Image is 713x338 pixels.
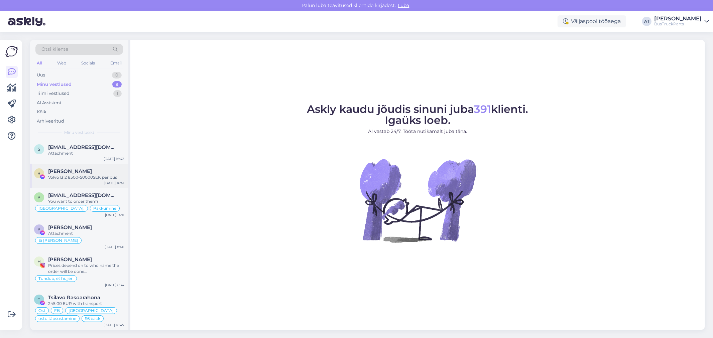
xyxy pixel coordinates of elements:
[307,128,528,135] p: AI vastab 24/7. Tööta nutikamalt juba täna.
[104,180,124,185] div: [DATE] 16:41
[38,309,45,313] span: Ost
[48,144,118,150] span: szymonrafa134@gmail.com
[35,59,43,67] div: All
[38,171,41,176] span: R
[48,263,124,275] div: Prices depend on to who name the order will be done...
[37,109,46,115] div: Kõik
[48,192,118,198] span: prestenergy@gmail.com
[307,103,528,127] span: Askly kaudu jõudis sinuni juba klienti. Igaüks loeb.
[37,72,45,78] div: Uus
[109,59,123,67] div: Email
[38,277,74,281] span: Tundub, et hujjer!
[48,168,92,174] span: Roman Skatskov
[105,244,124,249] div: [DATE] 8:40
[80,59,96,67] div: Socials
[69,309,114,313] span: [GEOGRAPHIC_DATA]
[38,238,78,242] span: Ei [PERSON_NAME]
[48,295,100,301] span: Tsilavo Rasoarahona
[642,17,651,26] div: AT
[105,283,124,288] div: [DATE] 8:34
[396,2,411,8] span: Luba
[85,317,100,321] span: S6 back
[654,16,702,21] div: [PERSON_NAME]
[37,90,70,97] div: Tiimi vestlused
[48,257,92,263] span: Hasanen amjed - حسنين أمجد
[654,21,702,27] div: BusTruckParts
[104,156,124,161] div: [DATE] 16:43
[54,309,60,313] span: FB
[64,130,94,136] span: Minu vestlused
[38,147,40,152] span: s
[104,323,124,328] div: [DATE] 16:47
[37,259,41,264] span: H
[37,118,64,125] div: Arhiveeritud
[38,206,85,210] span: [GEOGRAPHIC_DATA],
[41,46,68,53] span: Otsi kliente
[48,150,124,156] div: Attachment
[112,81,122,88] div: 9
[38,227,41,232] span: P
[558,15,626,27] div: Väljaspool tööaega
[48,224,92,230] span: Peter Franzén
[48,301,124,307] div: 245.00 EUR with transport
[105,212,124,217] div: [DATE] 14:11
[93,206,116,210] span: Pakkumine
[358,140,478,261] img: No Chat active
[48,174,124,180] div: Volvo B12 8500-50000SEK per bus
[654,16,709,27] a: [PERSON_NAME]BusTruckParts
[113,90,122,97] div: 1
[56,59,68,67] div: Web
[38,297,40,302] span: T
[38,317,76,321] span: ostu täpsustamine
[48,230,124,236] div: Attachment
[112,72,122,78] div: 0
[37,81,72,88] div: Minu vestlused
[38,195,41,200] span: p
[5,45,18,58] img: Askly Logo
[48,198,124,204] div: You want to order them?
[37,100,62,106] div: AI Assistent
[474,103,491,116] span: 391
